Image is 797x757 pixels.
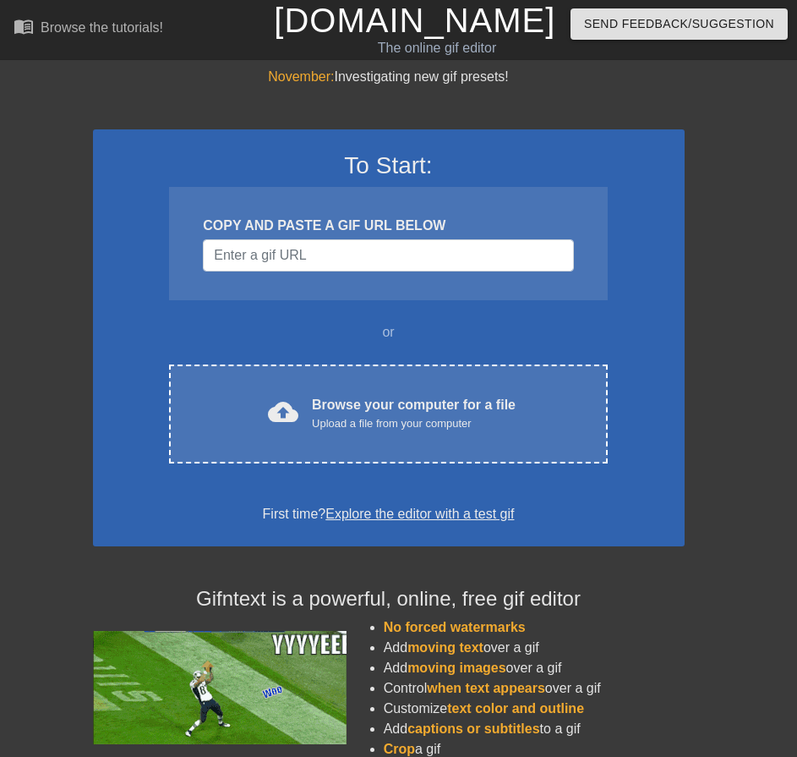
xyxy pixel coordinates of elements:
div: The online gif editor [274,38,599,58]
div: First time? [115,504,663,524]
span: moving text [407,640,483,655]
span: moving images [407,661,505,675]
button: Send Feedback/Suggestion [570,8,788,40]
div: Browse your computer for a file [312,395,516,432]
div: Browse the tutorials! [41,20,163,35]
li: Add to a gif [384,719,685,739]
li: Add over a gif [384,638,685,658]
input: Username [203,239,573,272]
span: cloud_upload [268,397,298,427]
span: text color and outline [447,701,584,716]
span: menu_book [14,16,34,36]
h3: To Start: [115,151,663,180]
li: Customize [384,699,685,719]
span: Send Feedback/Suggestion [584,14,774,35]
div: Investigating new gif presets! [93,67,685,87]
div: or [137,322,641,343]
span: when text appears [427,681,545,695]
h4: Gifntext is a powerful, online, free gif editor [93,587,685,612]
div: Upload a file from your computer [312,415,516,432]
span: captions or subtitles [407,721,539,736]
span: No forced watermarks [384,620,526,634]
a: Explore the editor with a test gif [325,507,514,521]
div: COPY AND PASTE A GIF URL BELOW [203,216,573,236]
span: Crop [384,742,415,756]
li: Add over a gif [384,658,685,678]
a: Browse the tutorials! [14,16,163,42]
li: Control over a gif [384,678,685,699]
span: November: [268,69,334,84]
a: [DOMAIN_NAME] [274,2,555,39]
img: football_small.gif [93,631,347,744]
